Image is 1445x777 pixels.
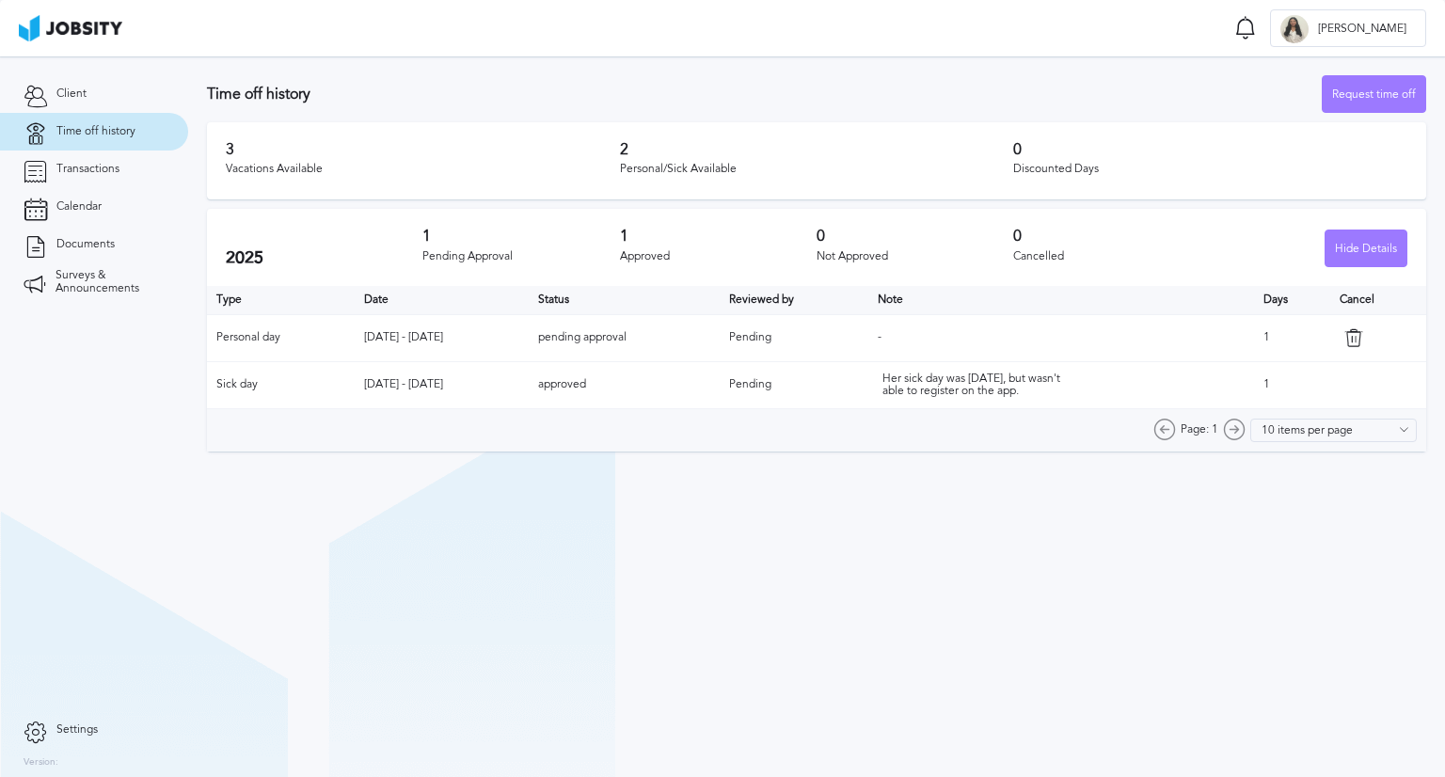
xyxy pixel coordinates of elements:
[620,228,817,245] h3: 1
[56,87,87,101] span: Client
[720,286,868,314] th: Toggle SortBy
[620,163,1014,176] div: Personal/Sick Available
[24,757,58,769] label: Version:
[207,86,1322,103] h3: Time off history
[19,15,122,41] img: ab4bad089aa723f57921c736e9817d99.png
[422,228,619,245] h3: 1
[1013,250,1210,263] div: Cancelled
[729,330,771,343] span: Pending
[1181,423,1218,436] span: Page: 1
[529,286,720,314] th: Toggle SortBy
[1013,163,1407,176] div: Discounted Days
[1323,76,1425,114] div: Request time off
[878,330,881,343] span: -
[882,373,1071,399] div: Her sick day was [DATE], but wasn't able to register on the app.
[355,361,529,408] td: [DATE] - [DATE]
[1326,230,1406,268] div: Hide Details
[817,250,1013,263] div: Not Approved
[56,723,98,737] span: Settings
[1309,23,1416,36] span: [PERSON_NAME]
[56,200,102,214] span: Calendar
[868,286,1253,314] th: Toggle SortBy
[207,286,355,314] th: Type
[56,238,115,251] span: Documents
[1013,141,1407,158] h3: 0
[56,163,119,176] span: Transactions
[1325,230,1407,267] button: Hide Details
[1280,15,1309,43] div: D
[226,163,620,176] div: Vacations Available
[529,361,720,408] td: approved
[1330,286,1426,314] th: Cancel
[207,361,355,408] td: Sick day
[355,286,529,314] th: Toggle SortBy
[56,125,135,138] span: Time off history
[422,250,619,263] div: Pending Approval
[226,248,422,268] h2: 2025
[56,269,165,295] span: Surveys & Announcements
[817,228,1013,245] h3: 0
[1270,9,1426,47] button: D[PERSON_NAME]
[1254,361,1331,408] td: 1
[1013,228,1210,245] h3: 0
[620,250,817,263] div: Approved
[620,141,1014,158] h3: 2
[1322,75,1426,113] button: Request time off
[729,377,771,390] span: Pending
[355,314,529,361] td: [DATE] - [DATE]
[529,314,720,361] td: pending approval
[207,314,355,361] td: Personal day
[1254,314,1331,361] td: 1
[1254,286,1331,314] th: Days
[226,141,620,158] h3: 3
